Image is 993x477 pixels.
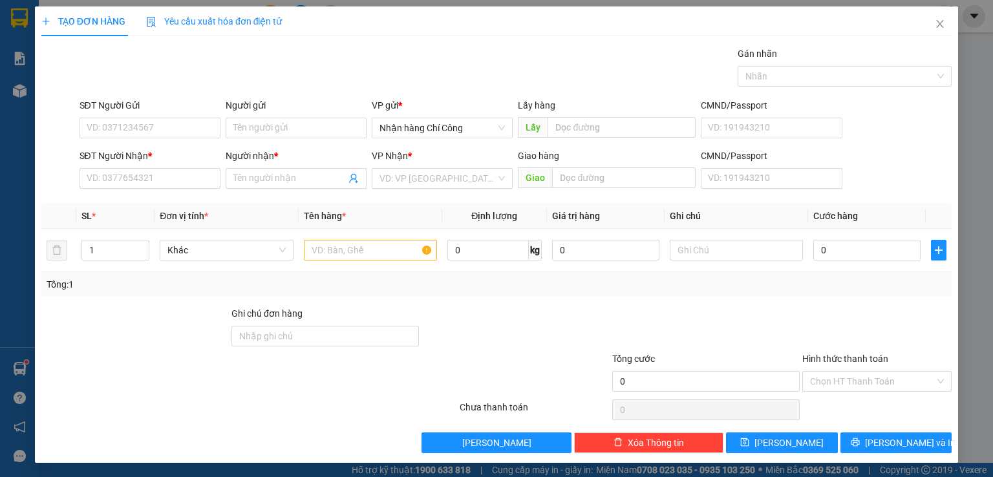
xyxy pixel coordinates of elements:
[865,436,956,450] span: [PERSON_NAME] và In
[665,204,808,229] th: Ghi chú
[146,17,156,27] img: icon
[231,326,419,346] input: Ghi chú đơn hàng
[372,151,408,161] span: VP Nhận
[379,118,505,138] span: Nhận hàng Chí Công
[462,436,531,450] span: [PERSON_NAME]
[348,173,359,184] span: user-add
[458,400,610,423] div: Chưa thanh toán
[740,438,749,448] span: save
[518,151,559,161] span: Giao hàng
[231,308,303,319] label: Ghi chú đơn hàng
[146,16,283,26] span: Yêu cầu xuất hóa đơn điện tử
[840,432,952,453] button: printer[PERSON_NAME] và In
[304,211,346,221] span: Tên hàng
[701,149,842,163] div: CMND/Passport
[226,98,367,112] div: Người gửi
[922,6,958,43] button: Close
[754,436,824,450] span: [PERSON_NAME]
[612,354,655,364] span: Tổng cước
[80,98,220,112] div: SĐT Người Gửi
[372,98,513,112] div: VP gửi
[471,211,517,221] span: Định lượng
[47,277,384,291] div: Tổng: 1
[552,211,600,221] span: Giá trị hàng
[80,149,220,163] div: SĐT Người Nhận
[41,17,50,26] span: plus
[574,432,723,453] button: deleteXóa Thông tin
[304,240,437,260] input: VD: Bàn, Ghế
[614,438,623,448] span: delete
[552,240,659,260] input: 0
[931,240,946,260] button: plus
[518,167,552,188] span: Giao
[41,16,125,26] span: TẠO ĐƠN HÀNG
[167,240,285,260] span: Khác
[518,117,548,138] span: Lấy
[726,432,838,453] button: save[PERSON_NAME]
[851,438,860,448] span: printer
[552,167,696,188] input: Dọc đường
[422,432,571,453] button: [PERSON_NAME]
[529,240,542,260] span: kg
[935,19,945,29] span: close
[738,48,777,59] label: Gán nhãn
[813,211,858,221] span: Cước hàng
[81,211,92,221] span: SL
[226,149,367,163] div: Người nhận
[701,98,842,112] div: CMND/Passport
[670,240,803,260] input: Ghi Chú
[628,436,684,450] span: Xóa Thông tin
[548,117,696,138] input: Dọc đường
[160,211,208,221] span: Đơn vị tính
[932,245,946,255] span: plus
[802,354,888,364] label: Hình thức thanh toán
[518,100,555,111] span: Lấy hàng
[47,240,67,260] button: delete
